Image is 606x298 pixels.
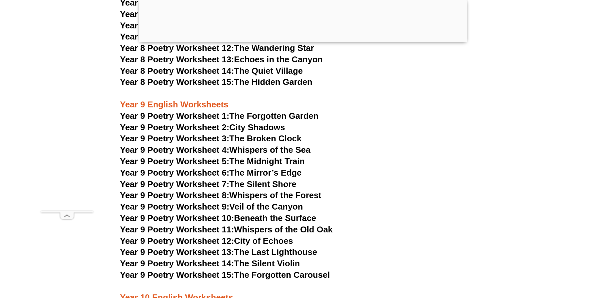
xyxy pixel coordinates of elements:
span: Year 9 Poetry Worksheet 15: [120,270,234,280]
span: Year 9 Poetry Worksheet 8: [120,190,229,200]
span: Year 9 Poetry Worksheet 3: [120,133,229,143]
a: Year 8 Poetry Worksheet 10:The Mirror’s Reflection [120,21,327,30]
a: Year 9 Poetry Worksheet 6:The Mirror’s Edge [120,168,302,178]
span: Year 9 Poetry Worksheet 6: [120,168,229,178]
a: Year 9 Poetry Worksheet 4:Whispers of the Sea [120,145,311,155]
span: Year 9 Poetry Worksheet 2: [120,122,229,132]
a: Year 8 Poetry Worksheet 15:The Hidden Garden [120,77,312,87]
a: Year 9 Poetry Worksheet 10:Beneath the Surface [120,213,316,223]
span: Year 9 Poetry Worksheet 11: [120,225,234,234]
a: Year 9 Poetry Worksheet 1:The Forgotten Garden [120,111,318,121]
span: Year 8 Poetry Worksheet 10: [120,21,234,30]
span: Year 9 Poetry Worksheet 13: [120,247,234,257]
a: Year 8 Poetry Worksheet 13:Echoes in the Canyon [120,55,323,64]
iframe: Chat Widget [497,224,606,298]
a: Year 9 Poetry Worksheet 7:The Silent Shore [120,179,296,189]
span: Year 8 Poetry Worksheet 12: [120,43,234,53]
a: Year 8 Poetry Worksheet 12:The Wandering Star [120,43,314,53]
a: Year 9 Poetry Worksheet 9:Veil of the Canyon [120,202,303,212]
span: Year 8 Poetry Worksheet 9: [120,9,229,19]
a: Year 9 Poetry Worksheet 14:The Silent Violin [120,259,300,268]
span: Year 9 Poetry Worksheet 9: [120,202,229,212]
span: Year 8 Poetry Worksheet 15: [120,77,234,87]
a: Year 8 Poetry Worksheet 14:The Quiet Village [120,66,303,76]
span: Year 9 Poetry Worksheet 1: [120,111,229,121]
h3: Year 9 English Worksheets [120,88,486,110]
a: Year 9 Poetry Worksheet 12:City of Echoes [120,236,293,246]
a: Year 9 Poetry Worksheet 3:The Broken Clock [120,133,302,143]
span: Year 9 Poetry Worksheet 12: [120,236,234,246]
span: Year 8 Poetry Worksheet 14: [120,66,234,76]
span: Year 9 Poetry Worksheet 4: [120,145,229,155]
a: Year 9 Poetry Worksheet 5:The Midnight Train [120,156,305,166]
span: Year 9 Poetry Worksheet 10: [120,213,234,223]
span: Year 9 Poetry Worksheet 14: [120,259,234,268]
a: Year 9 Poetry Worksheet 8:Whispers of the Forest [120,190,321,200]
a: Year 9 Poetry Worksheet 13:The Last Lighthouse [120,247,317,257]
iframe: Advertisement [41,15,93,211]
span: Year 8 Poetry Worksheet 11: [120,32,234,41]
a: Year 9 Poetry Worksheet 11:Whispers of the Old Oak [120,225,333,234]
a: Year 9 Poetry Worksheet 15:The Forgotten Carousel [120,270,330,280]
a: Year 8 Poetry Worksheet 11:The Lost Key [120,32,287,41]
span: Year 9 Poetry Worksheet 7: [120,179,229,189]
span: Year 9 Poetry Worksheet 5: [120,156,229,166]
span: Year 8 Poetry Worksheet 13: [120,55,234,64]
a: Year 9 Poetry Worksheet 2:City Shadows [120,122,285,132]
a: Year 8 Poetry Worksheet 9:The Clockmaker’s Dream [120,9,331,19]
